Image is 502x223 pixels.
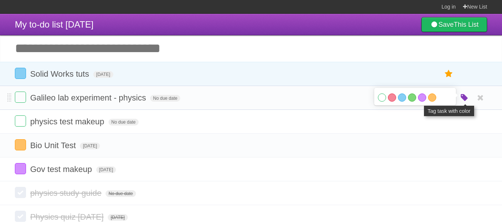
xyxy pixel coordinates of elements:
[30,93,148,102] span: Galileo lab experiment - physics
[96,166,116,173] span: [DATE]
[15,19,94,29] span: My to-do list [DATE]
[442,68,456,80] label: Star task
[388,93,396,102] label: Red
[15,115,26,127] label: Done
[30,188,103,198] span: physics study guide
[93,71,113,78] span: [DATE]
[108,214,128,221] span: [DATE]
[150,95,180,102] span: No due date
[109,119,139,125] span: No due date
[15,139,26,150] label: Done
[421,17,487,32] a: SaveThis List
[30,69,91,79] span: Solid Works tuts
[418,93,426,102] label: Purple
[30,212,106,222] span: Physics quiz [DATE]
[80,143,100,149] span: [DATE]
[30,117,106,126] span: physics test makeup
[428,93,436,102] label: Orange
[15,211,26,222] label: Done
[408,93,416,102] label: Green
[30,141,78,150] span: Bio Unit Test
[15,92,26,103] label: Done
[15,163,26,174] label: Done
[378,93,386,102] label: White
[398,93,406,102] label: Blue
[454,21,479,28] b: This List
[106,190,136,197] span: No due date
[15,187,26,198] label: Done
[15,68,26,79] label: Done
[30,165,94,174] span: Gov test makeup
